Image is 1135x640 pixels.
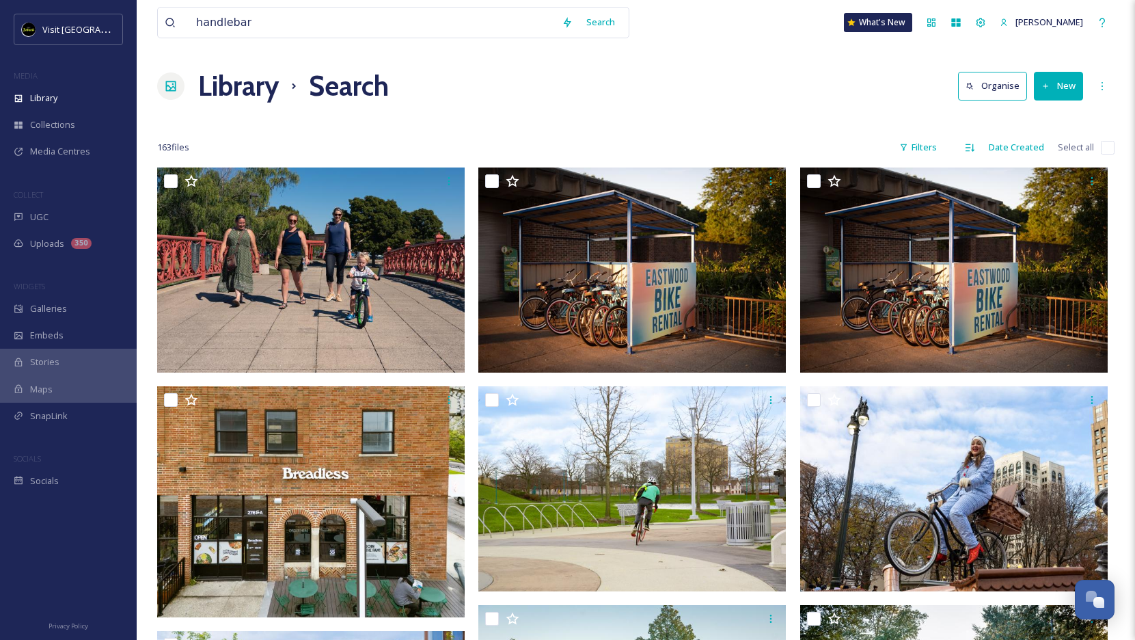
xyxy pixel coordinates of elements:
img: ext_1753541587.748627_exploremichiganmore@gmail.com-Stony Creek-23.jpg [478,168,786,373]
span: Uploads [30,237,64,250]
span: 163 file s [157,141,189,154]
button: Open Chat [1075,580,1115,619]
h1: Search [309,66,389,107]
img: ext_1753539615.53277_exploremichiganmore@gmail.com-Stony Creek-23.jpg [800,168,1108,373]
span: UGC [30,211,49,224]
span: Galleries [30,302,67,315]
span: Embeds [30,329,64,342]
span: Collections [30,118,75,131]
a: [PERSON_NAME] [993,9,1090,36]
span: Privacy Policy [49,622,88,630]
img: ext_1733155278.374556_cfalsettiphoto@gmail.com-IMG_6911.jpg [800,386,1108,591]
a: What's New [844,13,912,32]
span: Socials [30,475,59,488]
span: WIDGETS [14,281,45,291]
a: Organise [958,72,1034,100]
span: [PERSON_NAME] [1015,16,1083,28]
span: Library [30,92,57,105]
img: 59-dji_fly_20250505_115304_0165_1746465047260_photo.jpg [157,386,465,617]
span: Stories [30,356,59,369]
a: Privacy Policy [49,617,88,633]
span: SnapLink [30,410,68,423]
span: MEDIA [14,70,38,81]
button: Organise [958,72,1027,100]
div: 350 [71,238,92,249]
span: Visit [GEOGRAPHIC_DATA] [42,23,148,36]
button: New [1034,72,1083,100]
span: Select all [1058,141,1094,154]
span: SOCIALS [14,453,41,464]
img: 29-DSC00844.jpg [478,386,786,591]
span: Media Centres [30,145,90,158]
a: Library [198,66,279,107]
span: Maps [30,383,53,396]
span: COLLECT [14,189,43,200]
img: ext_1755791323.243354_brandon@vannocreative.com-DSC02618.jpg [157,168,465,373]
div: Date Created [982,134,1051,161]
div: Filters [892,134,944,161]
img: VISIT%20DETROIT%20LOGO%20-%20BLACK%20BACKGROUND.png [22,23,36,36]
input: Search your library [189,8,555,38]
div: Search [579,9,622,36]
